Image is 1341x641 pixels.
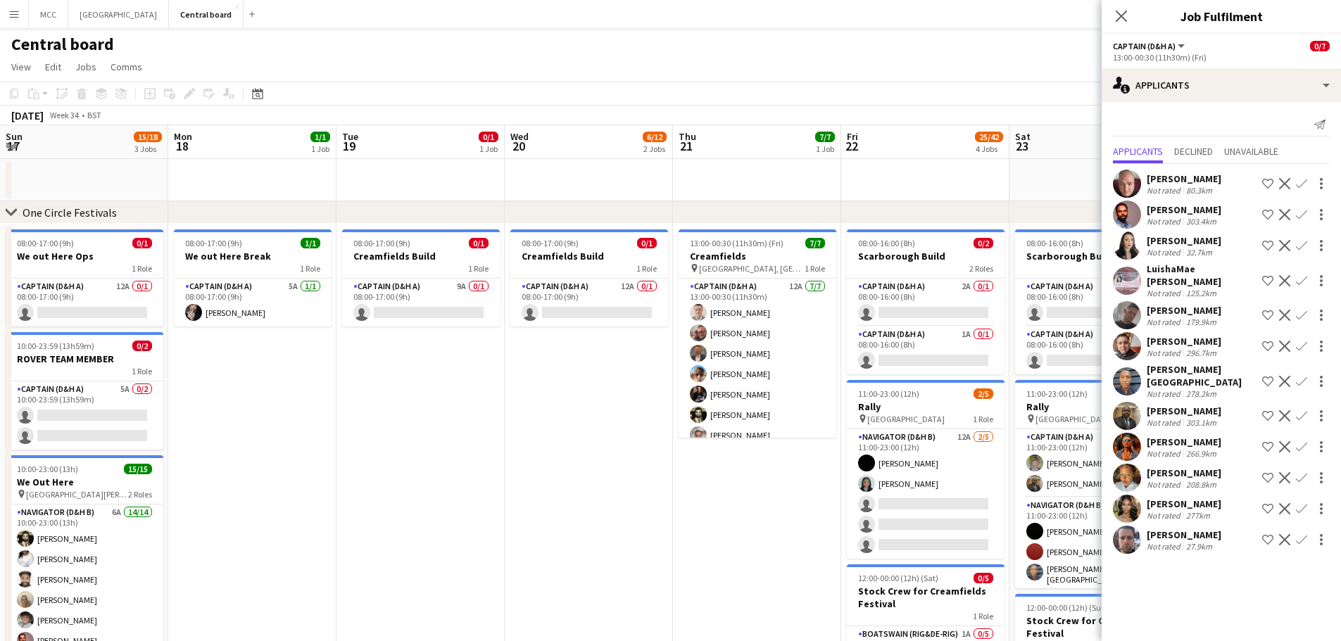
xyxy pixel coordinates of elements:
[174,229,332,326] app-job-card: 08:00-17:00 (9h)1/1We out Here Break1 RoleCaptain (D&H A)5A1/108:00-17:00 (9h)[PERSON_NAME]
[847,380,1005,559] app-job-card: 11:00-23:00 (12h)2/5Rally [GEOGRAPHIC_DATA]1 RoleNavigator (D&H B)12A2/511:00-23:00 (12h)[PERSON_...
[342,229,500,326] app-job-card: 08:00-17:00 (9h)0/1Creamfields Build1 RoleCaptain (D&H A)9A0/108:00-17:00 (9h)
[974,388,993,399] span: 2/5
[858,388,919,399] span: 11:00-23:00 (12h)
[1015,400,1173,413] h3: Rally
[679,279,836,449] app-card-role: Captain (D&H A)12A7/713:00-00:30 (11h30m)[PERSON_NAME][PERSON_NAME][PERSON_NAME][PERSON_NAME][PER...
[643,144,666,154] div: 2 Jobs
[174,130,192,143] span: Mon
[1147,172,1221,185] div: [PERSON_NAME]
[858,573,938,583] span: 12:00-00:00 (12h) (Sat)
[1147,262,1257,288] div: LuishaMae [PERSON_NAME]
[975,132,1003,142] span: 25/42
[17,238,74,248] span: 08:00-17:00 (9h)
[1015,497,1173,611] app-card-role: Navigator (D&H B)5A4/411:00-23:00 (12h)[PERSON_NAME][PERSON_NAME][PERSON_NAME][GEOGRAPHIC_DATA]
[510,250,668,262] h3: Creamfields Build
[68,1,169,28] button: [GEOGRAPHIC_DATA]
[1015,326,1173,374] app-card-role: Captain (D&H A)3A0/108:00-16:00 (8h)
[1183,216,1219,227] div: 303.4km
[468,263,489,274] span: 1 Role
[973,611,993,621] span: 1 Role
[508,138,529,154] span: 20
[479,144,498,154] div: 1 Job
[1147,234,1221,247] div: [PERSON_NAME]
[1147,417,1183,428] div: Not rated
[510,229,668,326] div: 08:00-17:00 (9h)0/1Creamfields Build1 RoleCaptain (D&H A)12A0/108:00-17:00 (9h)
[974,238,993,248] span: 0/2
[1147,436,1221,448] div: [PERSON_NAME]
[1015,130,1031,143] span: Sat
[6,250,163,262] h3: We out Here Ops
[87,110,101,120] div: BST
[636,263,657,274] span: 1 Role
[1147,467,1221,479] div: [PERSON_NAME]
[1147,510,1183,521] div: Not rated
[1183,448,1219,459] div: 266.9km
[1310,41,1330,51] span: 0/7
[805,263,825,274] span: 1 Role
[1015,380,1173,588] app-job-card: 11:00-23:00 (12h)6/6Rally [GEOGRAPHIC_DATA]2 RolesCaptain (D&H A)3A2/211:00-23:00 (12h)[PERSON_NA...
[1013,138,1031,154] span: 23
[847,326,1005,374] app-card-role: Captain (D&H A)1A0/108:00-16:00 (8h)
[29,1,68,28] button: MCC
[46,110,82,120] span: Week 34
[847,229,1005,374] app-job-card: 08:00-16:00 (8h)0/2Scarborough Build2 RolesCaptain (D&H A)2A0/108:00-16:00 (8h) Captain (D&H A)1A...
[124,464,152,474] span: 15/15
[479,132,498,142] span: 0/1
[847,585,1005,610] h3: Stock Crew for Creamfields Festival
[174,279,332,326] app-card-role: Captain (D&H A)5A1/108:00-17:00 (9h)[PERSON_NAME]
[1026,238,1083,248] span: 08:00-16:00 (8h)
[1183,348,1219,358] div: 296.7km
[815,132,835,142] span: 7/7
[510,279,668,326] app-card-role: Captain (D&H A)12A0/108:00-17:00 (9h)
[1147,216,1183,227] div: Not rated
[70,58,102,76] a: Jobs
[132,238,152,248] span: 0/1
[1015,229,1173,374] app-job-card: 08:00-16:00 (8h)0/2Scarborough Build2 RolesCaptain (D&H A)4A0/108:00-16:00 (8h) Captain (D&H A)3A...
[342,279,500,326] app-card-role: Captain (D&H A)9A0/108:00-17:00 (9h)
[847,400,1005,413] h3: Rally
[11,34,114,55] h1: Central board
[1026,602,1109,613] span: 12:00-00:00 (12h) (Sun)
[1183,317,1219,327] div: 179.9km
[1147,335,1221,348] div: [PERSON_NAME]
[340,138,358,154] span: 19
[75,61,96,73] span: Jobs
[1147,288,1183,298] div: Not rated
[690,238,783,248] span: 13:00-00:30 (11h30m) (Fri)
[522,238,579,248] span: 08:00-17:00 (9h)
[105,58,148,76] a: Comms
[1147,363,1257,388] div: [PERSON_NAME][GEOGRAPHIC_DATA]
[1147,348,1183,358] div: Not rated
[847,250,1005,262] h3: Scarborough Build
[1147,528,1221,541] div: [PERSON_NAME]
[301,238,320,248] span: 1/1
[974,573,993,583] span: 0/5
[1147,479,1183,490] div: Not rated
[699,263,805,274] span: [GEOGRAPHIC_DATA], [GEOGRAPHIC_DATA]
[1113,41,1176,51] span: Captain (D&H A)
[1147,185,1183,196] div: Not rated
[169,1,244,28] button: Central board
[847,130,858,143] span: Fri
[643,132,667,142] span: 6/12
[17,341,94,351] span: 10:00-23:59 (13h59m)
[6,476,163,488] h3: We Out Here
[1183,185,1215,196] div: 80.3km
[510,130,529,143] span: Wed
[11,61,31,73] span: View
[1113,52,1330,63] div: 13:00-00:30 (11h30m) (Fri)
[845,138,858,154] span: 22
[111,61,142,73] span: Comms
[11,108,44,122] div: [DATE]
[1183,247,1215,258] div: 32.7km
[1183,479,1219,490] div: 208.8km
[39,58,67,76] a: Edit
[1015,250,1173,262] h3: Scarborough Build
[45,61,61,73] span: Edit
[6,229,163,326] app-job-card: 08:00-17:00 (9h)0/1We out Here Ops1 RoleCaptain (D&H A)12A0/108:00-17:00 (9h)
[1147,497,1221,510] div: [PERSON_NAME]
